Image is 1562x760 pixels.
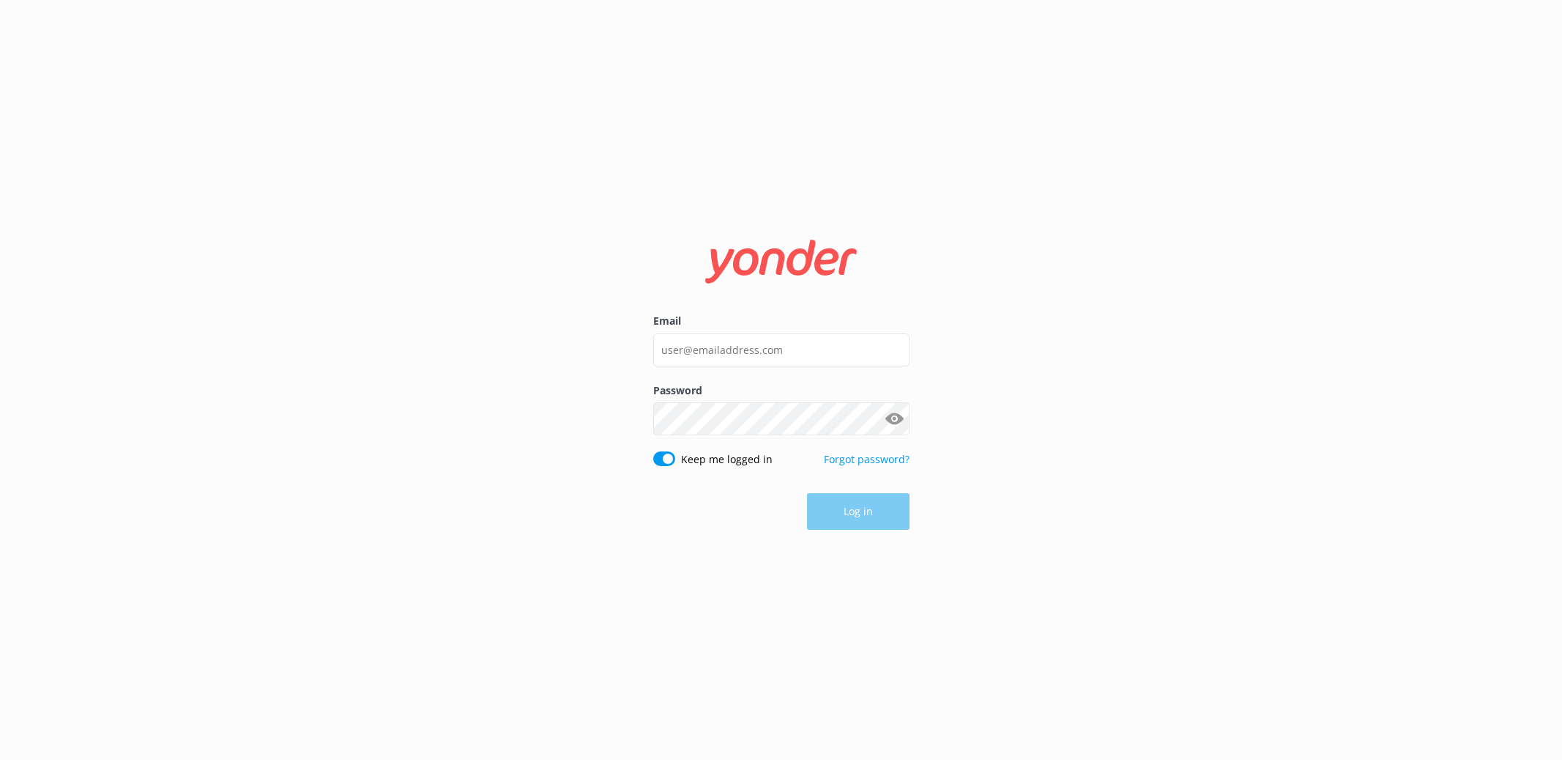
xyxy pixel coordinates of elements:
label: Password [653,383,910,399]
input: user@emailaddress.com [653,333,910,366]
a: Forgot password? [824,452,910,466]
label: Email [653,313,910,329]
button: Show password [880,405,910,434]
label: Keep me logged in [681,451,773,468]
